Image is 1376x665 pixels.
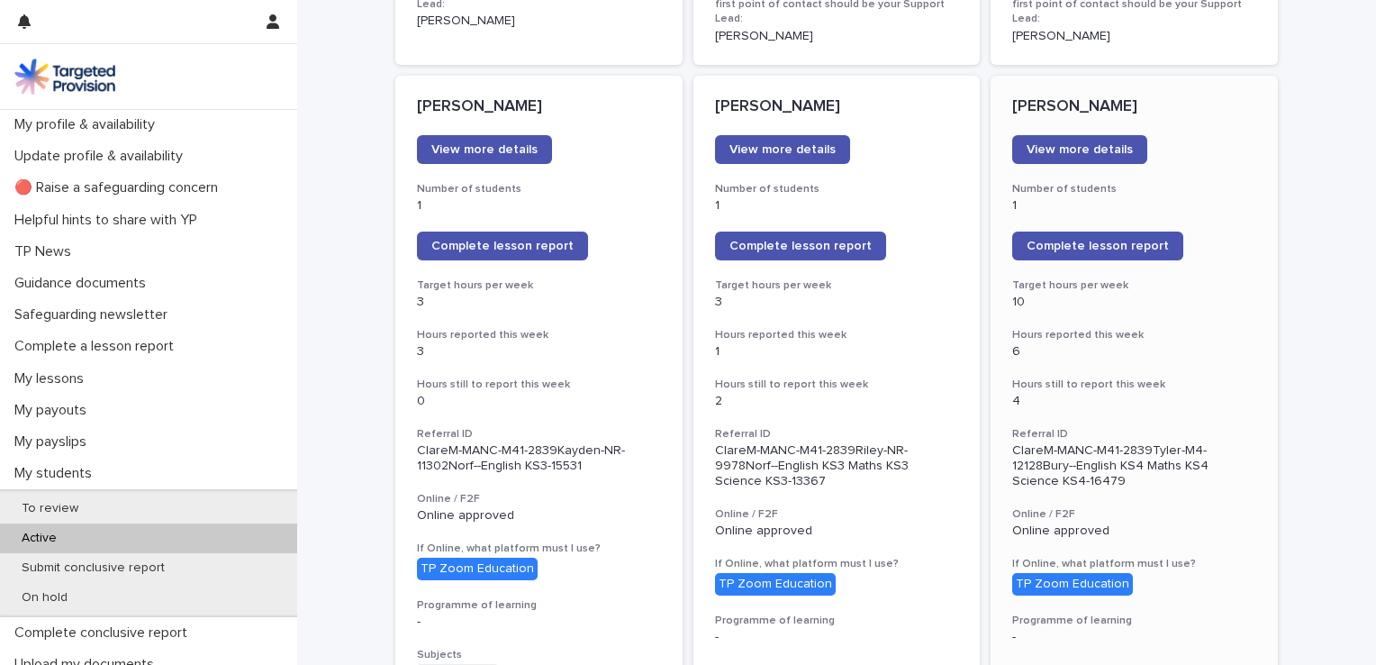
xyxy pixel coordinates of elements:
[715,524,959,539] p: Online approved
[715,630,959,645] p: -
[715,328,959,342] h3: Hours reported this week
[7,501,93,516] p: To review
[417,97,661,117] p: [PERSON_NAME]
[1012,135,1147,164] a: View more details
[1012,198,1256,214] p: 1
[1012,232,1183,260] a: Complete lesson report
[7,531,71,546] p: Active
[417,394,661,409] p: 0
[715,557,959,571] h3: If Online, what platform must I use?
[7,243,86,260] p: TP News
[715,614,959,628] h3: Programme of learning
[7,212,212,229] p: Helpful hints to share with YP
[417,278,661,293] h3: Target hours per week
[7,116,169,133] p: My profile & availability
[715,29,959,44] p: [PERSON_NAME]
[1012,507,1256,522] h3: Online / F2F
[417,378,661,392] h3: Hours still to report this week
[715,394,959,409] p: 2
[417,558,538,580] div: TP Zoom Education
[7,465,106,482] p: My students
[7,590,82,606] p: On hold
[715,295,959,310] p: 3
[1012,573,1133,596] div: TP Zoom Education
[417,508,661,524] p: Online approved
[715,182,959,196] h3: Number of students
[417,182,661,196] h3: Number of students
[417,598,661,613] h3: Programme of learning
[14,59,115,95] img: M5nRWzHhSzIhMunXDL62
[7,179,232,196] p: 🔴 Raise a safeguarding concern
[715,232,886,260] a: Complete lesson report
[715,344,959,360] p: 1
[417,344,661,360] p: 3
[7,402,101,419] p: My payouts
[729,240,872,252] span: Complete lesson report
[7,148,197,165] p: Update profile & availability
[715,378,959,392] h3: Hours still to report this week
[715,198,959,214] p: 1
[1027,143,1133,156] span: View more details
[417,232,588,260] a: Complete lesson report
[715,97,959,117] p: [PERSON_NAME]
[417,492,661,506] h3: Online / F2F
[1012,394,1256,409] p: 4
[1012,557,1256,571] h3: If Online, what platform must I use?
[417,615,661,630] p: -
[417,198,661,214] p: 1
[715,443,959,488] p: ClareM-MANC-M41-2839Riley-NR-9978Norf--English KS3 Maths KS3 Science KS3-13367
[1012,378,1256,392] h3: Hours still to report this week
[1012,524,1256,539] p: Online approved
[1012,427,1256,442] h3: Referral ID
[431,240,574,252] span: Complete lesson report
[1012,97,1256,117] p: [PERSON_NAME]
[1027,240,1169,252] span: Complete lesson report
[7,306,182,323] p: Safeguarding newsletter
[729,143,836,156] span: View more details
[7,624,202,642] p: Complete conclusive report
[7,370,98,387] p: My lessons
[715,135,850,164] a: View more details
[417,14,661,29] p: [PERSON_NAME]
[715,507,959,522] h3: Online / F2F
[715,427,959,442] h3: Referral ID
[1012,328,1256,342] h3: Hours reported this week
[417,328,661,342] h3: Hours reported this week
[715,573,836,596] div: TP Zoom Education
[1012,614,1256,628] h3: Programme of learning
[715,278,959,293] h3: Target hours per week
[417,542,661,556] h3: If Online, what platform must I use?
[1012,443,1256,488] p: ClareM-MANC-M41-2839Tyler-M4-12128Bury--English KS4 Maths KS4 Science KS4-16479
[417,295,661,310] p: 3
[417,443,661,474] p: ClareM-MANC-M41-2839Kayden-NR-11302Norf--English KS3-15531
[431,143,538,156] span: View more details
[1012,344,1256,360] p: 6
[7,433,101,451] p: My payslips
[7,560,179,576] p: Submit conclusive report
[1012,182,1256,196] h3: Number of students
[7,275,160,292] p: Guidance documents
[417,648,661,662] h3: Subjects
[1012,295,1256,310] p: 10
[417,427,661,442] h3: Referral ID
[1012,278,1256,293] h3: Target hours per week
[417,135,552,164] a: View more details
[7,338,188,355] p: Complete a lesson report
[1012,630,1256,645] p: -
[1012,29,1256,44] p: [PERSON_NAME]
